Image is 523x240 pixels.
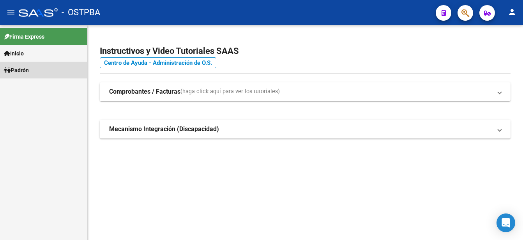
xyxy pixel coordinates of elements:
mat-expansion-panel-header: Mecanismo Integración (Discapacidad) [100,120,511,139]
span: Firma Express [4,32,44,41]
span: Padrón [4,66,29,75]
mat-expansion-panel-header: Comprobantes / Facturas(haga click aquí para ver los tutoriales) [100,82,511,101]
span: - OSTPBA [62,4,100,21]
span: Inicio [4,49,24,58]
span: (haga click aquí para ver los tutoriales) [180,87,280,96]
div: Open Intercom Messenger [496,213,515,232]
strong: Mecanismo Integración (Discapacidad) [109,125,219,133]
mat-icon: menu [6,7,16,17]
a: Centro de Ayuda - Administración de O.S. [100,57,216,68]
strong: Comprobantes / Facturas [109,87,180,96]
h2: Instructivos y Video Tutoriales SAAS [100,44,511,59]
mat-icon: person [507,7,517,17]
